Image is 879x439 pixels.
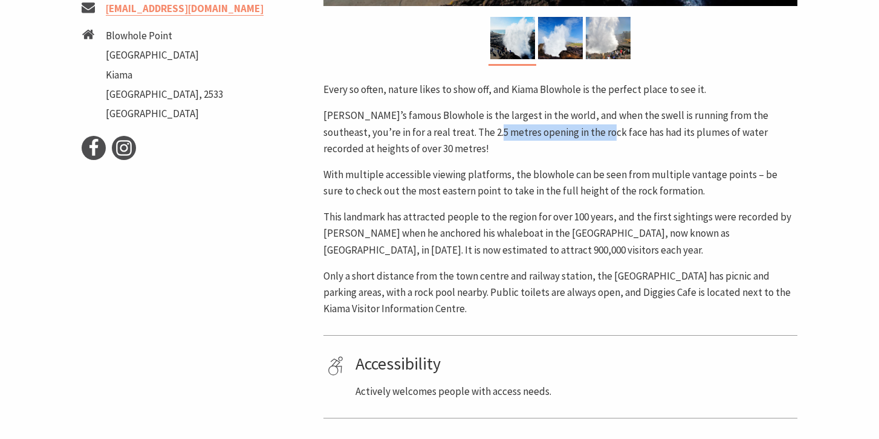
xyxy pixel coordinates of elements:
p: With multiple accessible viewing platforms, the blowhole can be seen from multiple vantage points... [323,167,797,199]
li: [GEOGRAPHIC_DATA] [106,106,223,122]
p: Actively welcomes people with access needs. [355,383,793,400]
h4: Accessibility [355,354,793,374]
img: Close up of the Kiama Blowhole [490,17,535,59]
li: [GEOGRAPHIC_DATA] [106,47,223,63]
p: This landmark has attracted people to the region for over 100 years, and the first sightings were... [323,209,797,258]
p: Only a short distance from the town centre and railway station, the [GEOGRAPHIC_DATA] has picnic ... [323,268,797,318]
img: Kiama Blowhole [538,17,583,59]
li: [GEOGRAPHIC_DATA], 2533 [106,86,223,103]
img: Kiama Blowhole [586,17,631,59]
li: Blowhole Point [106,28,223,44]
a: [EMAIL_ADDRESS][DOMAIN_NAME] [106,2,264,16]
li: Kiama [106,67,223,83]
p: [PERSON_NAME]’s famous Blowhole is the largest in the world, and when the swell is running from t... [323,107,797,157]
p: Every so often, nature likes to show off, and Kiama Blowhole is the perfect place to see it. [323,82,797,98]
